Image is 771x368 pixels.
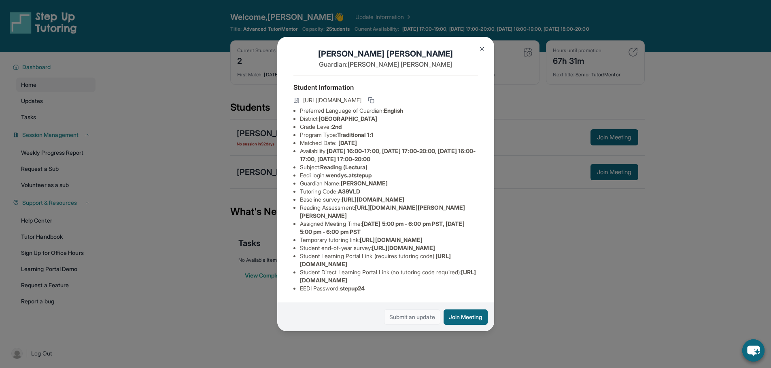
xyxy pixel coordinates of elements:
[300,171,478,179] li: Eedi login :
[338,188,360,195] span: A39VLD
[300,139,478,147] li: Matched Date:
[300,252,478,268] li: Student Learning Portal Link (requires tutoring code) :
[300,196,478,204] li: Baseline survey :
[341,180,388,187] span: [PERSON_NAME]
[319,115,377,122] span: [GEOGRAPHIC_DATA]
[444,309,488,325] button: Join Meeting
[300,107,478,115] li: Preferred Language of Guardian:
[300,187,478,196] li: Tutoring Code :
[300,123,478,131] li: Grade Level:
[320,164,367,170] span: Reading (Lectura)
[332,123,342,130] span: 2nd
[326,172,372,179] span: wendys.atstepup
[300,220,465,235] span: [DATE] 5:00 pm - 6:00 pm PST, [DATE] 5:00 pm - 6:00 pm PST
[372,244,435,251] span: [URL][DOMAIN_NAME]
[300,179,478,187] li: Guardian Name :
[293,59,478,69] p: Guardian: [PERSON_NAME] [PERSON_NAME]
[300,204,478,220] li: Reading Assessment :
[303,96,361,104] span: [URL][DOMAIN_NAME]
[293,82,478,92] h4: Student Information
[342,196,404,203] span: [URL][DOMAIN_NAME]
[337,131,374,138] span: Traditional 1:1
[366,95,376,105] button: Copy link
[384,309,440,325] a: Submit an update
[300,268,478,284] li: Student Direct Learning Portal Link (no tutoring code required) :
[360,236,423,243] span: [URL][DOMAIN_NAME]
[300,284,478,292] li: EEDI Password :
[340,285,365,292] span: stepup24
[300,236,478,244] li: Temporary tutoring link :
[300,163,478,171] li: Subject :
[300,220,478,236] li: Assigned Meeting Time :
[742,339,765,362] button: chat-button
[300,147,478,163] li: Availability:
[338,139,357,146] span: [DATE]
[300,131,478,139] li: Program Type:
[479,46,485,52] img: Close Icon
[384,107,404,114] span: English
[300,204,465,219] span: [URL][DOMAIN_NAME][PERSON_NAME][PERSON_NAME]
[300,244,478,252] li: Student end-of-year survey :
[293,48,478,59] h1: [PERSON_NAME] [PERSON_NAME]
[300,147,476,162] span: [DATE] 16:00-17:00, [DATE] 17:00-20:00, [DATE] 16:00-17:00, [DATE] 17:00-20:00
[300,115,478,123] li: District:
